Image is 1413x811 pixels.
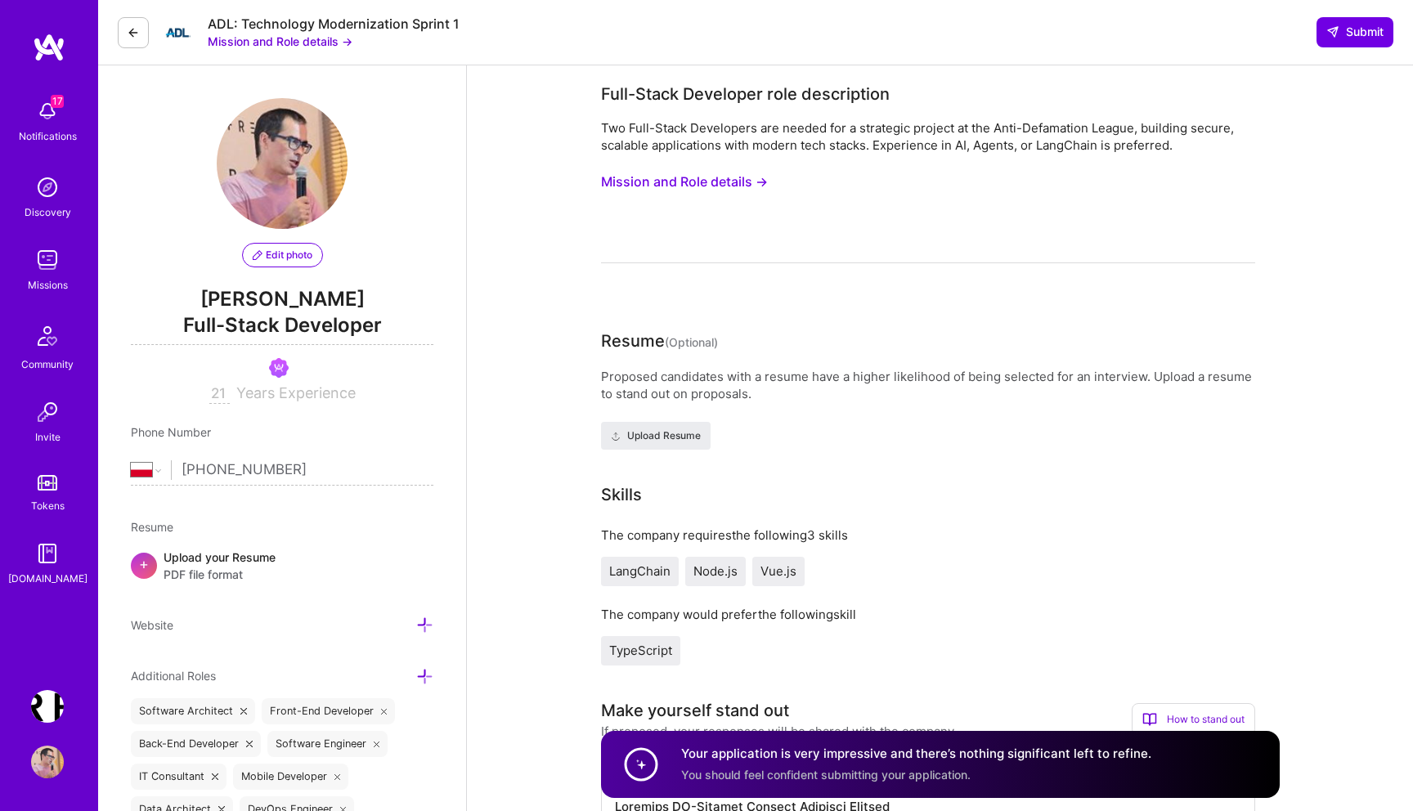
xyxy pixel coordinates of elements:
[208,33,352,50] button: Mission and Role details →
[601,119,1255,154] div: Two Full-Stack Developers are needed for a strategic project at the Anti-Defamation League, build...
[611,428,701,443] span: Upload Resume
[21,356,74,373] div: Community
[19,128,77,145] div: Notifications
[1317,17,1393,47] button: Submit
[1142,712,1157,727] i: icon BookOpen
[162,16,195,49] img: Company Logo
[33,33,65,62] img: logo
[31,537,64,570] img: guide book
[31,171,64,204] img: discovery
[35,428,61,446] div: Invite
[38,475,57,491] img: tokens
[8,570,87,587] div: [DOMAIN_NAME]
[31,497,65,514] div: Tokens
[246,741,253,747] i: icon Close
[217,98,348,229] img: User Avatar
[127,26,140,39] i: icon LeftArrowDark
[601,723,957,740] div: If proposed, your responses will be shared with the company.
[693,563,738,579] span: Node.js
[601,526,1255,544] div: The company requires the following 3 skills
[242,243,323,267] button: Edit photo
[609,563,671,579] span: LangChain
[31,746,64,778] img: User Avatar
[601,422,711,450] button: Upload Resume
[131,698,255,724] div: Software Architect
[240,708,247,715] i: icon Close
[760,563,796,579] span: Vue.js
[182,446,413,494] input: +1 (000) 000-0000
[267,731,388,757] div: Software Engineer
[51,95,64,108] span: 17
[601,606,1255,623] div: The company would prefer the following skill
[164,549,276,583] div: Upload your Resume
[131,287,433,311] span: [PERSON_NAME]
[1326,25,1339,38] i: icon SendLight
[31,690,64,723] img: Terr.ai: Building an Innovative Real Estate Platform
[253,248,312,262] span: Edit photo
[164,566,276,583] span: PDF file format
[601,82,890,106] div: Full-Stack Developer role description
[27,746,68,778] a: User Avatar
[269,358,289,378] img: Been on Mission
[28,276,68,293] div: Missions
[131,669,216,683] span: Additional Roles
[27,690,68,723] a: Terr.ai: Building an Innovative Real Estate Platform
[31,95,64,128] img: bell
[681,768,971,782] span: You should feel confident submitting your application.
[236,384,356,401] span: Years Experience
[601,368,1255,402] div: Proposed candidates with a resume have a higher likelihood of being selected for an interview. Up...
[609,643,672,658] span: TypeScript
[131,731,261,757] div: Back-End Developer
[253,250,262,260] i: icon PencilPurple
[131,311,433,345] span: Full-Stack Developer
[25,204,71,221] div: Discovery
[31,396,64,428] img: Invite
[681,746,1151,763] h4: Your application is very impressive and there’s nothing significant left to refine.
[28,316,67,356] img: Community
[131,520,173,534] span: Resume
[233,764,349,790] div: Mobile Developer
[601,698,789,723] div: Make yourself stand out
[212,773,218,780] i: icon Close
[601,482,642,507] div: Skills
[334,773,341,780] i: icon Close
[139,555,149,572] span: +
[381,708,388,715] i: icon Close
[374,741,380,747] i: icon Close
[131,425,211,439] span: Phone Number
[1326,24,1384,40] span: Submit
[131,764,227,790] div: IT Consultant
[1132,703,1255,736] div: How to stand out
[601,167,768,197] button: Mission and Role details →
[209,384,230,404] input: XX
[665,335,718,349] span: (Optional)
[601,329,718,355] div: Resume
[131,618,173,632] span: Website
[208,16,460,33] div: ADL: Technology Modernization Sprint 1
[262,698,396,724] div: Front-End Developer
[31,244,64,276] img: teamwork
[131,549,433,583] div: +Upload your ResumePDF file format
